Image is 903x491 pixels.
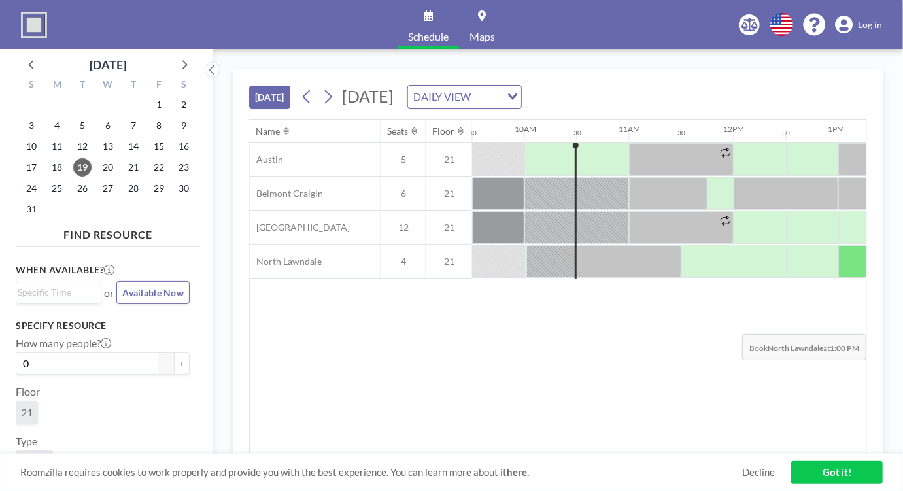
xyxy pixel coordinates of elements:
span: Monday, August 4, 2025 [48,116,66,135]
b: North Lawndale [768,343,823,353]
span: Sunday, August 3, 2025 [22,116,41,135]
span: 21 [426,154,472,165]
div: T [70,77,95,94]
span: North Lawndale [250,256,322,267]
span: or [104,286,114,299]
div: Floor [433,126,455,137]
button: [DATE] [249,86,290,109]
span: Schedule [408,31,449,42]
div: 11AM [619,124,641,134]
div: 30 [573,129,581,137]
span: Wednesday, August 27, 2025 [99,179,117,197]
b: 1:00 PM [830,343,859,353]
span: Sunday, August 10, 2025 [22,137,41,156]
span: Saturday, August 9, 2025 [175,116,194,135]
span: Sunday, August 24, 2025 [22,179,41,197]
span: 5 [381,154,426,165]
span: Sunday, August 17, 2025 [22,158,41,177]
div: W [95,77,121,94]
span: Book at [742,334,866,360]
button: + [174,352,190,375]
a: Decline [742,466,775,479]
h3: Specify resource [16,320,190,331]
span: Tuesday, August 5, 2025 [73,116,92,135]
div: 30 [469,129,477,137]
span: Thursday, August 21, 2025 [124,158,143,177]
a: Got it! [791,461,883,484]
a: here. [507,466,529,478]
span: 21 [426,256,472,267]
a: Log in [835,16,882,34]
span: Thursday, August 14, 2025 [124,137,143,156]
span: Tuesday, August 26, 2025 [73,179,92,197]
div: T [120,77,146,94]
span: Friday, August 15, 2025 [150,137,168,156]
span: Wednesday, August 13, 2025 [99,137,117,156]
span: [DATE] [342,86,394,106]
span: Log in [858,19,882,31]
span: Friday, August 22, 2025 [150,158,168,177]
label: How many people? [16,337,111,350]
span: Monday, August 11, 2025 [48,137,66,156]
div: [DATE] [90,56,126,74]
div: Search for option [16,282,101,302]
span: Austin [250,154,283,165]
span: [GEOGRAPHIC_DATA] [250,222,350,233]
span: Monday, August 25, 2025 [48,179,66,197]
span: DAILY VIEW [411,88,473,105]
div: Name [256,126,281,137]
h4: FIND RESOURCE [16,223,200,241]
input: Search for option [18,285,94,299]
span: Belmont Craigin [250,188,323,199]
span: Thursday, August 7, 2025 [124,116,143,135]
div: 10AM [515,124,536,134]
span: Friday, August 8, 2025 [150,116,168,135]
div: F [146,77,171,94]
span: Wednesday, August 6, 2025 [99,116,117,135]
label: Floor [16,385,40,398]
span: Saturday, August 30, 2025 [175,179,194,197]
span: Saturday, August 16, 2025 [175,137,194,156]
span: Maps [469,31,495,42]
button: - [158,352,174,375]
span: Sunday, August 31, 2025 [22,200,41,218]
input: Search for option [475,88,500,105]
div: 30 [783,129,791,137]
span: Saturday, August 2, 2025 [175,95,194,114]
span: 21 [426,188,472,199]
span: Roomzilla requires cookies to work properly and provide you with the best experience. You can lea... [20,466,742,479]
span: Thursday, August 28, 2025 [124,179,143,197]
div: 30 [678,129,686,137]
span: 6 [381,188,426,199]
span: 21 [21,406,33,419]
div: Seats [388,126,409,137]
span: Tuesday, August 19, 2025 [73,158,92,177]
label: Type [16,435,37,448]
span: Wednesday, August 20, 2025 [99,158,117,177]
div: S [19,77,44,94]
span: Friday, August 1, 2025 [150,95,168,114]
span: Friday, August 29, 2025 [150,179,168,197]
span: 12 [381,222,426,233]
button: Available Now [116,281,190,304]
div: 1PM [828,124,845,134]
img: organization-logo [21,12,47,38]
span: Tuesday, August 12, 2025 [73,137,92,156]
div: M [44,77,70,94]
div: S [171,77,197,94]
div: 12PM [724,124,745,134]
span: Monday, August 18, 2025 [48,158,66,177]
div: Search for option [408,86,521,108]
span: 4 [381,256,426,267]
span: Saturday, August 23, 2025 [175,158,194,177]
span: 21 [426,222,472,233]
span: Available Now [122,287,184,298]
